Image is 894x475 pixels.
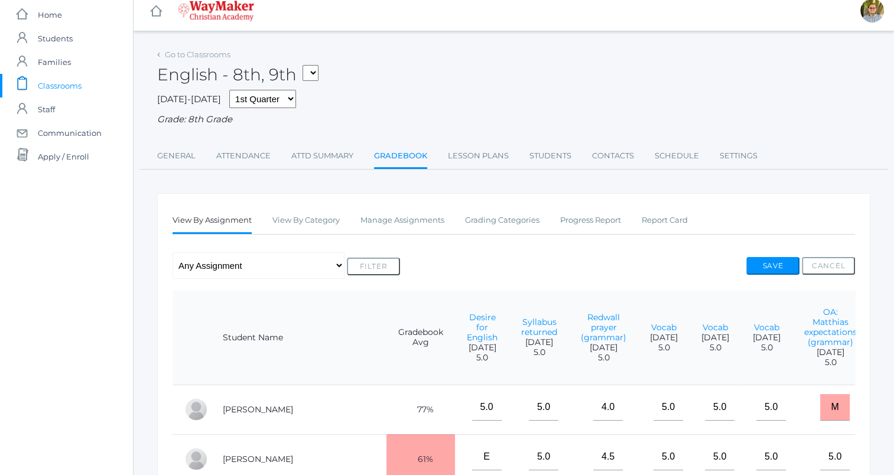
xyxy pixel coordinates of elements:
[701,343,729,353] span: 5.0
[173,209,252,234] a: View By Assignment
[521,337,557,347] span: [DATE]
[521,347,557,357] span: 5.0
[374,144,427,170] a: Gradebook
[38,74,82,97] span: Classrooms
[802,257,855,275] button: Cancel
[581,353,626,363] span: 5.0
[347,258,400,275] button: Filter
[703,322,728,333] a: Vocab
[560,209,621,232] a: Progress Report
[651,322,677,333] a: Vocab
[157,66,318,84] h2: English - 8th, 9th
[467,343,498,353] span: [DATE]
[754,322,779,333] a: Vocab
[746,257,799,275] button: Save
[38,121,102,145] span: Communication
[720,144,758,168] a: Settings
[650,333,678,343] span: [DATE]
[38,3,62,27] span: Home
[157,113,870,126] div: Grade: 8th Grade
[529,144,571,168] a: Students
[360,209,444,232] a: Manage Assignments
[804,357,857,367] span: 5.0
[157,93,221,105] span: [DATE]-[DATE]
[386,385,455,434] td: 77%
[184,398,208,421] div: Pierce Brozek
[650,343,678,353] span: 5.0
[804,307,857,347] a: OA: Matthias expectations (grammar)
[272,209,340,232] a: View By Category
[521,317,557,337] a: Syllabus returned
[291,144,353,168] a: Attd Summary
[753,343,781,353] span: 5.0
[465,209,539,232] a: Grading Categories
[184,447,208,471] div: Eva Carr
[216,144,271,168] a: Attendance
[701,333,729,343] span: [DATE]
[38,145,89,168] span: Apply / Enroll
[642,209,688,232] a: Report Card
[386,291,455,385] th: Gradebook Avg
[753,333,781,343] span: [DATE]
[655,144,699,168] a: Schedule
[223,454,293,464] a: [PERSON_NAME]
[178,1,254,21] img: 4_waymaker-logo-stack-white.png
[223,404,293,415] a: [PERSON_NAME]
[157,144,196,168] a: General
[467,353,498,363] span: 5.0
[38,97,55,121] span: Staff
[38,27,73,50] span: Students
[165,50,230,59] a: Go to Classrooms
[804,347,857,357] span: [DATE]
[467,312,498,343] a: Desire for English
[211,291,386,385] th: Student Name
[38,50,71,74] span: Families
[448,144,509,168] a: Lesson Plans
[581,312,626,343] a: Redwall prayer (grammar)
[581,343,626,353] span: [DATE]
[592,144,634,168] a: Contacts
